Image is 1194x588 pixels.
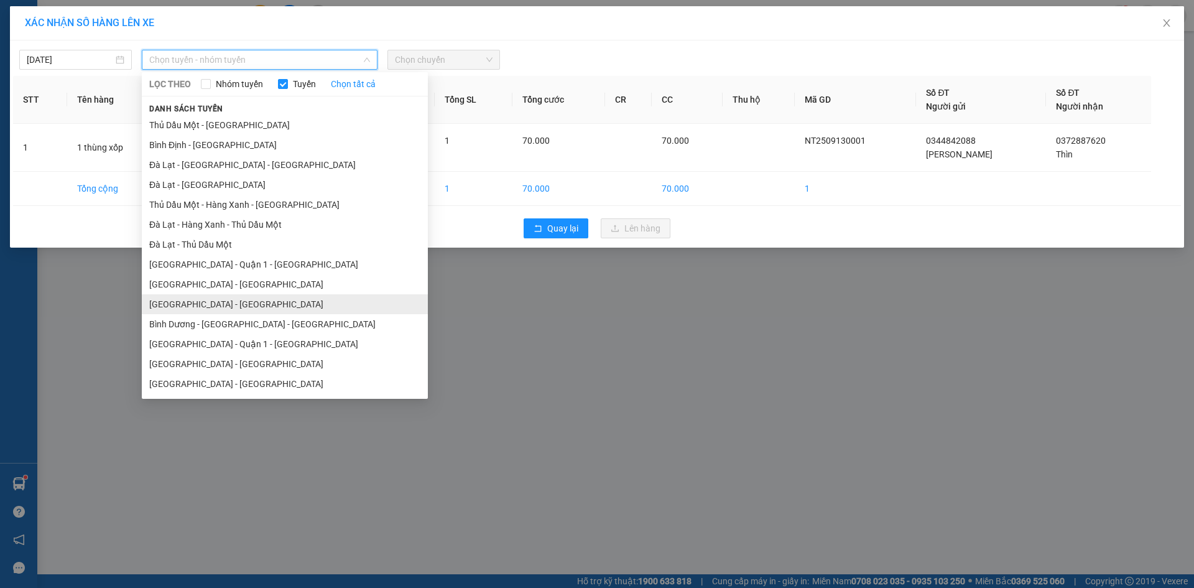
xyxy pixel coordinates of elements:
li: Đà Lạt - Hàng Xanh - Thủ Dầu Một [142,215,428,235]
span: Số ĐT [926,88,950,98]
span: 0372887620 [1056,136,1106,146]
li: [GEOGRAPHIC_DATA] - [GEOGRAPHIC_DATA] [142,294,428,314]
span: Người gửi [926,101,966,111]
span: Danh sách tuyến [142,103,231,114]
input: 13/09/2025 [27,53,113,67]
td: 70.000 [512,172,605,206]
th: STT [13,76,67,124]
span: Chọn tuyến - nhóm tuyến [149,50,370,69]
th: Tổng cước [512,76,605,124]
th: CR [605,76,652,124]
span: 70.000 [522,136,550,146]
span: down [363,56,371,63]
span: 0344842088 [926,136,976,146]
span: NT2509130001 [805,136,866,146]
li: [GEOGRAPHIC_DATA] - [GEOGRAPHIC_DATA] [142,274,428,294]
span: Nhóm tuyến [211,77,268,91]
li: [GEOGRAPHIC_DATA] - Quận 1 - [GEOGRAPHIC_DATA] [142,334,428,354]
td: Tổng cộng [67,172,166,206]
button: rollbackQuay lại [524,218,588,238]
span: Số ĐT [1056,88,1080,98]
td: 1 [795,172,916,206]
span: 1 [445,136,450,146]
td: 1 [435,172,512,206]
span: XÁC NHẬN SỐ HÀNG LÊN XE [25,17,154,29]
th: CC [652,76,723,124]
li: [GEOGRAPHIC_DATA] - [GEOGRAPHIC_DATA] [142,354,428,374]
span: Quay lại [547,222,578,235]
li: Bình Định - [GEOGRAPHIC_DATA] [142,135,428,155]
li: Đà Lạt - [GEOGRAPHIC_DATA] - [GEOGRAPHIC_DATA] [142,155,428,175]
th: Mã GD [795,76,916,124]
span: close [1162,18,1172,28]
span: rollback [534,224,542,234]
span: Thìn [1056,149,1073,159]
li: Bình Dương - [GEOGRAPHIC_DATA] - [GEOGRAPHIC_DATA] [142,314,428,334]
th: Tổng SL [435,76,512,124]
li: Đà Lạt - [GEOGRAPHIC_DATA] [142,175,428,195]
th: Tên hàng [67,76,166,124]
span: LỌC THEO [149,77,191,91]
a: Chọn tất cả [331,77,376,91]
span: Người nhận [1056,101,1103,111]
button: uploadLên hàng [601,218,670,238]
td: 70.000 [652,172,723,206]
li: Thủ Dầu Một - [GEOGRAPHIC_DATA] [142,115,428,135]
li: [GEOGRAPHIC_DATA] - [GEOGRAPHIC_DATA] [142,374,428,394]
span: 70.000 [662,136,689,146]
th: Thu hộ [723,76,795,124]
td: 1 thùng xốp [67,124,166,172]
button: Close [1149,6,1184,41]
li: Thủ Dầu Một - Hàng Xanh - [GEOGRAPHIC_DATA] [142,195,428,215]
li: Đà Lạt - Thủ Dầu Một [142,235,428,254]
td: 1 [13,124,67,172]
span: Tuyến [288,77,321,91]
li: [GEOGRAPHIC_DATA] - Quận 1 - [GEOGRAPHIC_DATA] [142,254,428,274]
span: [PERSON_NAME] [926,149,993,159]
span: Chọn chuyến [395,50,493,69]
